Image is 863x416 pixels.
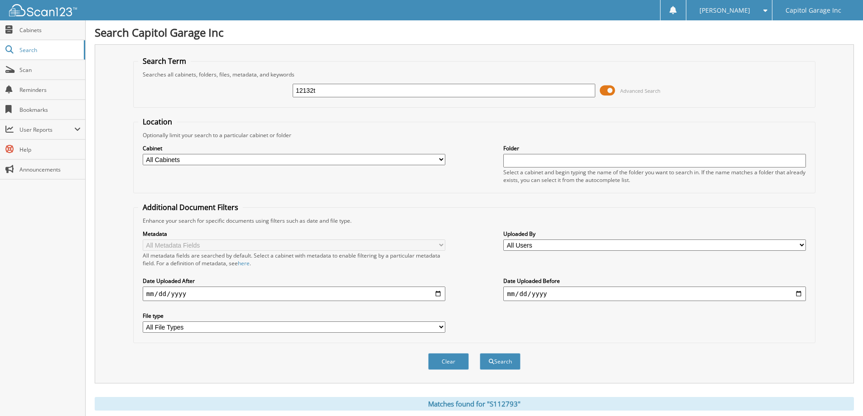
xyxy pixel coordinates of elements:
[143,252,445,267] div: All metadata fields are searched by default. Select a cabinet with metadata to enable filtering b...
[138,56,191,66] legend: Search Term
[138,217,810,225] div: Enhance your search for specific documents using filters such as date and file type.
[503,144,806,152] label: Folder
[699,8,750,13] span: [PERSON_NAME]
[480,353,521,370] button: Search
[620,87,661,94] span: Advanced Search
[143,312,445,320] label: File type
[503,277,806,285] label: Date Uploaded Before
[9,4,77,16] img: scan123-logo-white.svg
[786,8,841,13] span: Capitol Garage Inc
[19,166,81,173] span: Announcements
[19,106,81,114] span: Bookmarks
[95,25,854,40] h1: Search Capitol Garage Inc
[19,46,79,54] span: Search
[503,168,806,184] div: Select a cabinet and begin typing the name of the folder you want to search in. If the name match...
[143,230,445,238] label: Metadata
[19,86,81,94] span: Reminders
[143,277,445,285] label: Date Uploaded After
[19,146,81,153] span: Help
[238,259,250,267] a: here
[19,66,81,74] span: Scan
[138,71,810,78] div: Searches all cabinets, folders, files, metadata, and keywords
[19,126,74,134] span: User Reports
[19,26,81,34] span: Cabinets
[428,353,469,370] button: Clear
[138,131,810,139] div: Optionally limit your search to a particular cabinet or folder
[138,117,177,127] legend: Location
[138,202,243,212] legend: Additional Document Filters
[95,397,854,411] div: Matches found for "S112793"
[143,144,445,152] label: Cabinet
[503,230,806,238] label: Uploaded By
[503,287,806,301] input: end
[143,287,445,301] input: start
[818,373,863,416] iframe: Chat Widget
